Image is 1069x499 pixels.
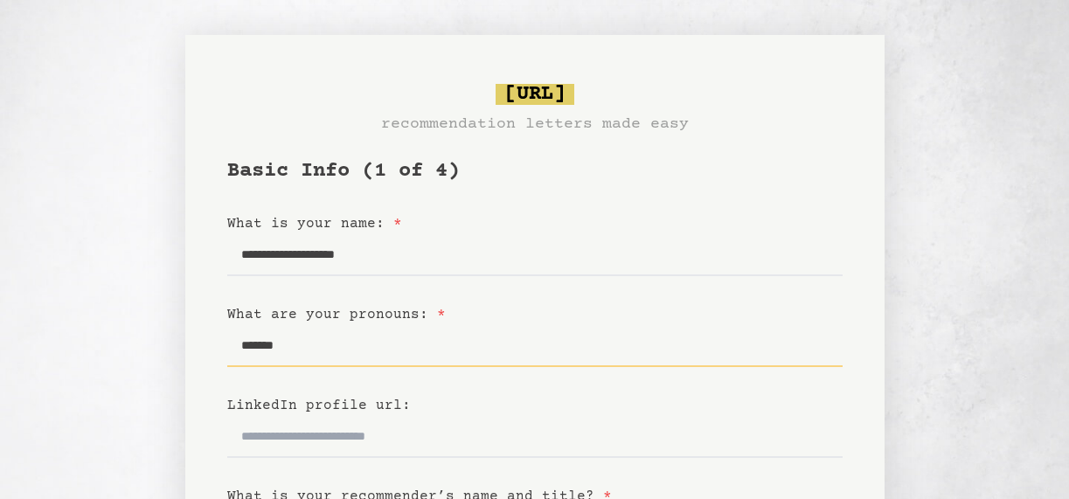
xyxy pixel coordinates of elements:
[227,157,843,185] h1: Basic Info (1 of 4)
[227,216,402,232] label: What is your name:
[381,112,689,136] h3: recommendation letters made easy
[227,307,446,322] label: What are your pronouns:
[227,398,411,413] label: LinkedIn profile url:
[496,84,574,105] span: [URL]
